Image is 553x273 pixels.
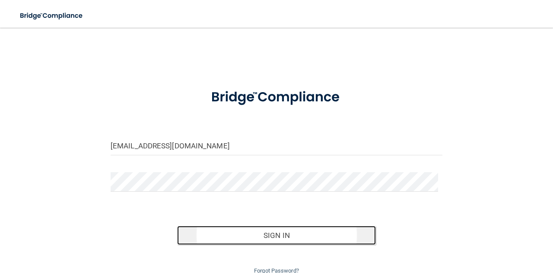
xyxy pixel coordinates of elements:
img: bridge_compliance_login_screen.278c3ca4.svg [13,7,91,25]
img: bridge_compliance_login_screen.278c3ca4.svg [197,80,356,115]
input: Email [111,136,442,155]
iframe: Drift Widget Chat Controller [510,213,543,246]
button: Sign In [177,226,376,245]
